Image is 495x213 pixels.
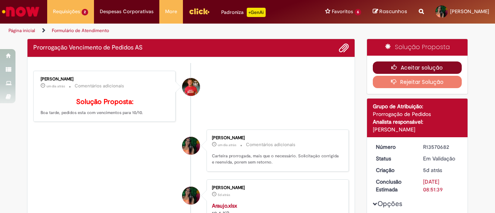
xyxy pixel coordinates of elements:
[212,136,341,140] div: [PERSON_NAME]
[370,143,418,151] dt: Número
[218,143,236,147] span: um dia atrás
[212,153,341,165] p: Carteira prorrogada, mais que o necessário. Solicitação corrigida e reenvida, porem sem retorno.
[373,102,462,110] div: Grupo de Atribuição:
[182,78,200,96] div: Gustavo Jose Crisostomo
[370,155,418,162] dt: Status
[46,84,65,89] span: um dia atrás
[46,84,65,89] time: 29/09/2025 16:52:55
[41,98,169,116] p: Boa tarde, pedidos esta com vencimentos para 10/10.
[373,110,462,118] div: Prorrogação de Pedidos
[182,187,200,204] div: Rafaela Silva De Souza
[182,137,200,155] div: Rafaela Silva De Souza
[332,8,353,15] span: Favoritos
[1,4,41,19] img: ServiceNow
[373,61,462,74] button: Aceitar solução
[246,141,295,148] small: Comentários adicionais
[355,9,361,15] span: 6
[247,8,266,17] p: +GenAi
[100,8,154,15] span: Despesas Corporativas
[212,202,237,209] a: Araujo.xlsx
[373,8,407,15] a: Rascunhos
[189,5,210,17] img: click_logo_yellow_360x200.png
[82,9,88,15] span: 2
[76,97,133,106] b: Solução Proposta:
[373,118,462,126] div: Analista responsável:
[218,143,236,147] time: 29/09/2025 16:34:34
[423,143,459,151] div: R13570682
[52,27,109,34] a: Formulário de Atendimento
[373,76,462,88] button: Rejeitar Solução
[370,166,418,174] dt: Criação
[450,8,489,15] span: [PERSON_NAME]
[53,8,80,15] span: Requisições
[9,27,35,34] a: Página inicial
[373,126,462,133] div: [PERSON_NAME]
[367,39,468,56] div: Solução Proposta
[33,44,143,51] h2: Prorrogação Vencimento de Pedidos AS Histórico de tíquete
[6,24,324,38] ul: Trilhas de página
[212,186,341,190] div: [PERSON_NAME]
[423,167,442,174] time: 26/09/2025 13:51:35
[75,83,124,89] small: Comentários adicionais
[41,77,169,82] div: [PERSON_NAME]
[423,178,459,193] div: [DATE] 08:51:39
[423,167,442,174] span: 5d atrás
[379,8,407,15] span: Rascunhos
[339,43,349,53] button: Adicionar anexos
[221,8,266,17] div: Padroniza
[218,193,230,197] span: 5d atrás
[370,178,418,193] dt: Conclusão Estimada
[165,8,177,15] span: More
[423,155,459,162] div: Em Validação
[218,193,230,197] time: 26/09/2025 14:50:09
[423,166,459,174] div: 26/09/2025 13:51:35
